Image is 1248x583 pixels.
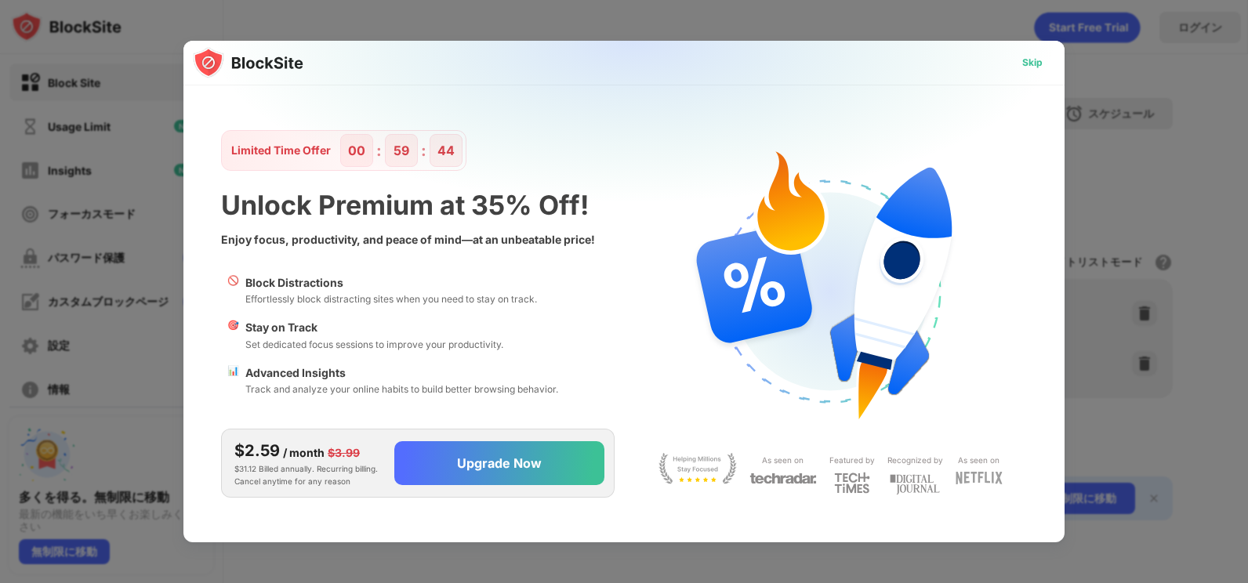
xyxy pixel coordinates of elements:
[1022,55,1043,71] div: Skip
[956,472,1003,484] img: light-netflix.svg
[193,41,1074,351] img: gradient.svg
[958,453,999,468] div: As seen on
[328,444,360,462] div: $3.99
[283,444,325,462] div: / month
[762,453,804,468] div: As seen on
[234,439,280,462] div: $2.59
[829,453,875,468] div: Featured by
[457,455,542,471] div: Upgrade Now
[234,439,382,487] div: $31.12 Billed annually. Recurring billing. Cancel anytime for any reason
[834,472,870,494] img: light-techtimes.svg
[245,382,558,397] div: Track and analyze your online habits to build better browsing behavior.
[887,453,943,468] div: Recognized by
[658,453,737,484] img: light-stay-focus.svg
[890,472,940,498] img: light-digital-journal.svg
[227,364,239,397] div: 📊
[245,364,558,382] div: Advanced Insights
[749,472,817,485] img: light-techradar.svg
